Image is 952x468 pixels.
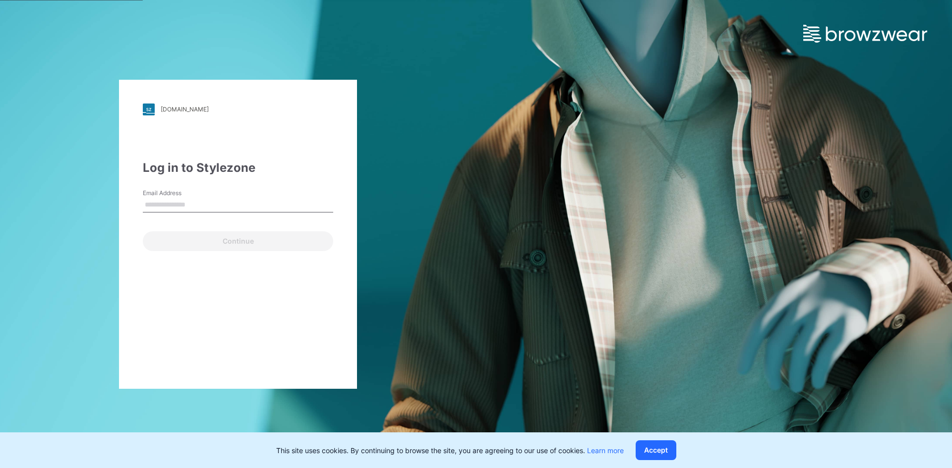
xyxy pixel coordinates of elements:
img: browzwear-logo.e42bd6dac1945053ebaf764b6aa21510.svg [803,25,927,43]
div: [DOMAIN_NAME] [161,105,209,113]
a: [DOMAIN_NAME] [143,104,333,115]
p: This site uses cookies. By continuing to browse the site, you are agreeing to our use of cookies. [276,445,624,456]
a: Learn more [587,446,624,455]
label: Email Address [143,189,212,198]
div: Log in to Stylezone [143,159,333,177]
img: stylezone-logo.562084cfcfab977791bfbf7441f1a819.svg [143,104,155,115]
button: Accept [636,440,676,460]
